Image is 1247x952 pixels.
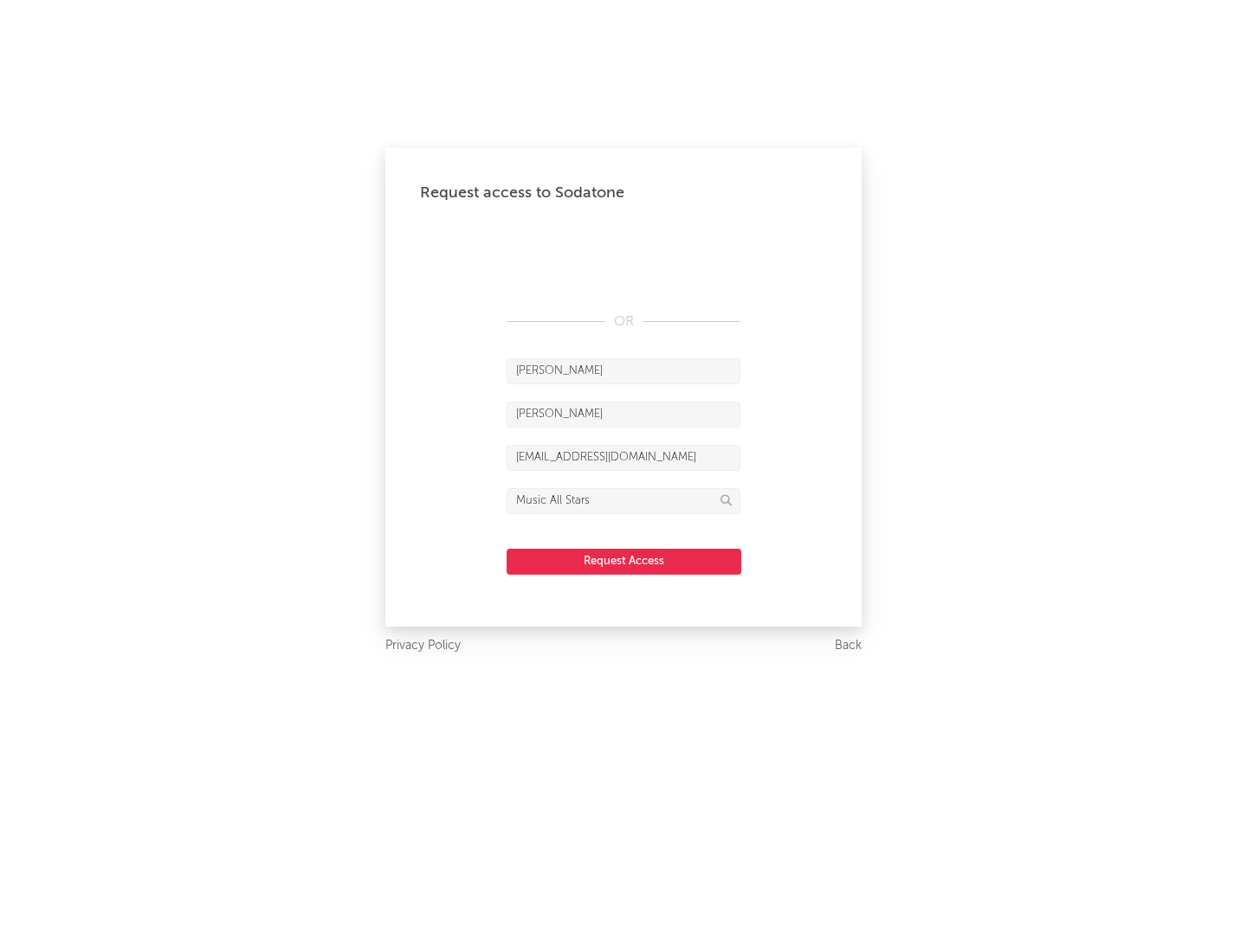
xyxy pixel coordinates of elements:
a: Privacy Policy [385,635,461,657]
input: Email [507,445,740,471]
div: Request access to Sodatone [420,183,827,203]
input: Division [507,488,740,514]
div: OR [507,312,740,332]
input: First Name [507,358,740,384]
a: Back [835,635,862,657]
input: Last Name [507,402,740,428]
button: Request Access [507,549,741,575]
